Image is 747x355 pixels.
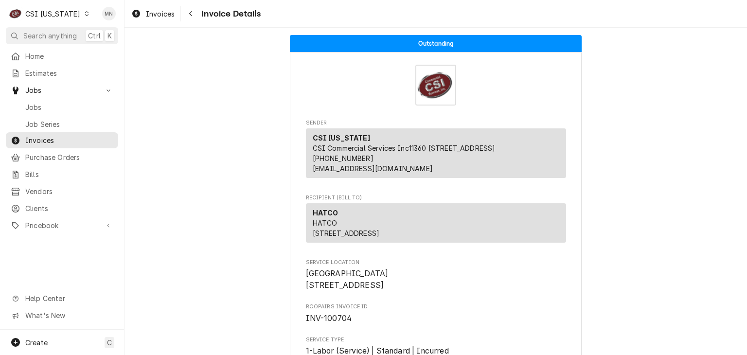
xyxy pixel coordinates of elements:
span: Roopairs Invoice ID [306,303,566,311]
a: Bills [6,166,118,182]
a: Clients [6,200,118,216]
span: Invoice Details [198,7,260,20]
span: INV-100704 [306,314,352,323]
a: [PHONE_NUMBER] [313,154,373,162]
div: CSI Kentucky's Avatar [9,7,22,20]
div: C [9,7,22,20]
span: Jobs [25,102,113,112]
a: Invoices [6,132,118,148]
span: Recipient (Bill To) [306,194,566,202]
div: Service Location [306,259,566,291]
div: Melissa Nehls's Avatar [102,7,116,20]
span: Clients [25,203,113,213]
span: Service Location [306,259,566,266]
button: Navigate back [183,6,198,21]
span: Outstanding [418,40,454,47]
span: HATCO [STREET_ADDRESS] [313,219,380,237]
span: Sender [306,119,566,127]
span: Estimates [25,68,113,78]
a: Home [6,48,118,64]
div: MN [102,7,116,20]
span: Job Series [25,119,113,129]
span: Invoices [25,135,113,145]
span: Vendors [25,186,113,196]
a: Go to Pricebook [6,217,118,233]
a: Purchase Orders [6,149,118,165]
div: Sender [306,128,566,178]
div: Invoice Sender [306,119,566,182]
div: Roopairs Invoice ID [306,303,566,324]
a: Job Series [6,116,118,132]
span: Service Location [306,268,566,291]
a: Go to Help Center [6,290,118,306]
div: Status [290,35,582,52]
div: Sender [306,128,566,182]
span: Roopairs Invoice ID [306,313,566,324]
a: Invoices [127,6,178,22]
strong: HATCO [313,209,338,217]
span: Home [25,51,113,61]
a: Jobs [6,99,118,115]
span: Invoices [146,9,175,19]
strong: CSI [US_STATE] [313,134,370,142]
span: Purchase Orders [25,152,113,162]
div: Recipient (Bill To) [306,203,566,247]
span: Help Center [25,293,112,303]
span: Pricebook [25,220,99,231]
span: C [107,337,112,348]
span: Create [25,338,48,347]
span: CSI Commercial Services Inc11360 [STREET_ADDRESS] [313,144,496,152]
a: Go to What's New [6,307,118,323]
div: CSI [US_STATE] [25,9,80,19]
span: Service Type [306,336,566,344]
a: [EMAIL_ADDRESS][DOMAIN_NAME] [313,164,433,173]
span: Jobs [25,85,99,95]
a: Estimates [6,65,118,81]
span: What's New [25,310,112,320]
a: Go to Jobs [6,82,118,98]
a: Vendors [6,183,118,199]
span: Ctrl [88,31,101,41]
span: Search anything [23,31,77,41]
button: Search anythingCtrlK [6,27,118,44]
div: Recipient (Bill To) [306,203,566,243]
span: K [107,31,112,41]
span: Bills [25,169,113,179]
div: Invoice Recipient [306,194,566,247]
span: [GEOGRAPHIC_DATA] [STREET_ADDRESS] [306,269,389,290]
img: Logo [415,65,456,106]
